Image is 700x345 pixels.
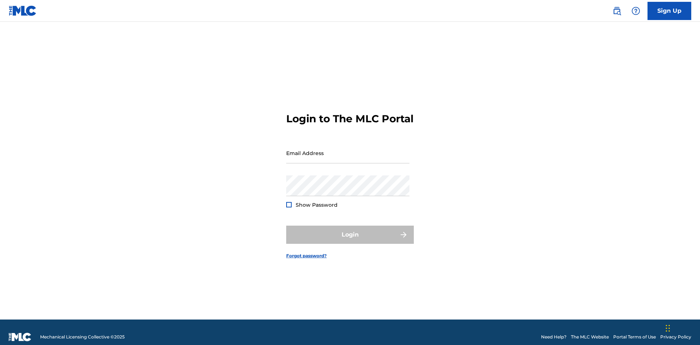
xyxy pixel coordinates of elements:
[610,4,624,18] a: Public Search
[286,253,327,259] a: Forgot password?
[541,334,567,340] a: Need Help?
[664,310,700,345] iframe: Chat Widget
[647,2,691,20] a: Sign Up
[629,4,643,18] div: Help
[666,317,670,339] div: Drag
[631,7,640,15] img: help
[660,334,691,340] a: Privacy Policy
[613,334,656,340] a: Portal Terms of Use
[571,334,609,340] a: The MLC Website
[612,7,621,15] img: search
[9,333,31,341] img: logo
[9,5,37,16] img: MLC Logo
[286,112,413,125] h3: Login to The MLC Portal
[296,202,338,208] span: Show Password
[40,334,125,340] span: Mechanical Licensing Collective © 2025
